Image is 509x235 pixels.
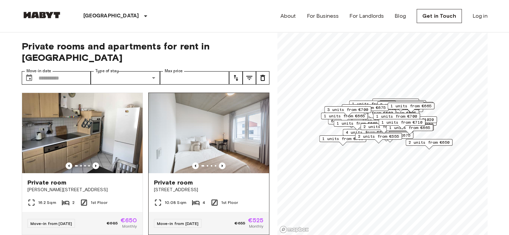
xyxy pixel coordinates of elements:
[95,68,119,74] label: Type of stay
[27,179,67,187] span: Private room
[165,68,183,74] label: Max price
[324,113,365,119] span: 1 units from €665
[248,217,264,223] span: €525
[378,119,425,129] div: Map marker
[349,101,396,111] div: Map marker
[375,99,416,105] span: 1 units from €650
[120,217,137,223] span: €650
[342,104,389,115] div: Map marker
[243,71,256,85] button: tune
[381,119,422,125] span: 1 units from €710
[38,200,56,206] span: 16.2 Sqm
[409,139,449,145] span: 2 units from €650
[349,110,396,120] div: Map marker
[321,113,368,123] div: Map marker
[391,103,431,109] span: 1 units from €665
[395,12,406,20] a: Blog
[331,118,372,124] span: 6 units from €655
[229,71,243,85] button: tune
[154,187,264,193] span: [STREET_ADDRESS]
[349,12,384,20] a: For Landlords
[387,102,433,112] div: Map marker
[219,162,226,169] button: Previous image
[91,200,107,206] span: 1st Floor
[157,221,199,226] span: Move-in from [DATE]
[92,162,99,169] button: Previous image
[372,99,419,109] div: Map marker
[22,71,36,85] button: Choose date
[358,133,399,139] span: 2 units from €555
[363,124,404,130] span: 2 units from €690
[72,200,75,206] span: 2
[235,220,245,226] span: €655
[327,107,368,113] span: 3 units from €700
[149,93,269,173] img: Marketing picture of unit DE-04-037-006-04Q
[154,179,193,187] span: Private room
[388,116,437,127] div: Map marker
[355,133,402,143] div: Map marker
[256,71,269,85] button: tune
[388,103,434,113] div: Map marker
[324,106,371,117] div: Map marker
[352,101,393,107] span: 1 units from €685
[360,123,407,134] div: Map marker
[346,129,387,135] span: 4 units from €600
[280,12,296,20] a: About
[373,113,420,123] div: Map marker
[417,9,462,23] a: Get in Touch
[345,105,386,111] span: 1 units from €675
[22,40,269,63] span: Private rooms and apartments for rent in [GEOGRAPHIC_DATA]
[148,93,269,235] a: Marketing picture of unit DE-04-037-006-04QPrevious imagePrevious imagePrivate room[STREET_ADDRES...
[202,200,205,206] span: 4
[107,220,118,226] span: €685
[473,12,488,20] a: Log in
[389,125,430,131] span: 1 units from €665
[379,100,426,111] div: Map marker
[22,12,62,18] img: Habyt
[30,221,72,226] span: Move-in from [DATE]
[369,132,410,138] span: 2 units from €675
[83,12,139,20] p: [GEOGRAPHIC_DATA]
[391,117,434,123] span: 9 units from €1020
[380,102,421,108] span: 2 units from €685
[366,132,413,142] div: Map marker
[406,139,452,149] div: Map marker
[334,120,380,130] div: Map marker
[165,200,186,206] span: 10.08 Sqm
[221,200,238,206] span: 1st Floor
[249,223,263,229] span: Monthly
[192,162,199,169] button: Previous image
[66,162,72,169] button: Previous image
[322,136,363,142] span: 1 units from €700
[376,113,417,119] span: 1 units from €700
[279,226,309,233] a: Mapbox logo
[387,124,434,134] div: Map marker
[377,101,424,112] div: Map marker
[386,124,433,135] div: Map marker
[343,129,390,139] div: Map marker
[390,102,430,108] span: 2 units from €545
[337,120,377,126] span: 1 units from €665
[382,101,423,107] span: 1 units from €615
[27,187,137,193] span: [PERSON_NAME][STREET_ADDRESS]
[122,223,137,229] span: Monthly
[22,93,143,173] img: Marketing picture of unit DE-04-031-001-01HF
[307,12,339,20] a: For Business
[26,68,51,74] label: Move-in date
[319,135,366,146] div: Map marker
[22,93,143,235] a: Marketing picture of unit DE-04-031-001-01HFPrevious imagePrevious imagePrivate room[PERSON_NAME]...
